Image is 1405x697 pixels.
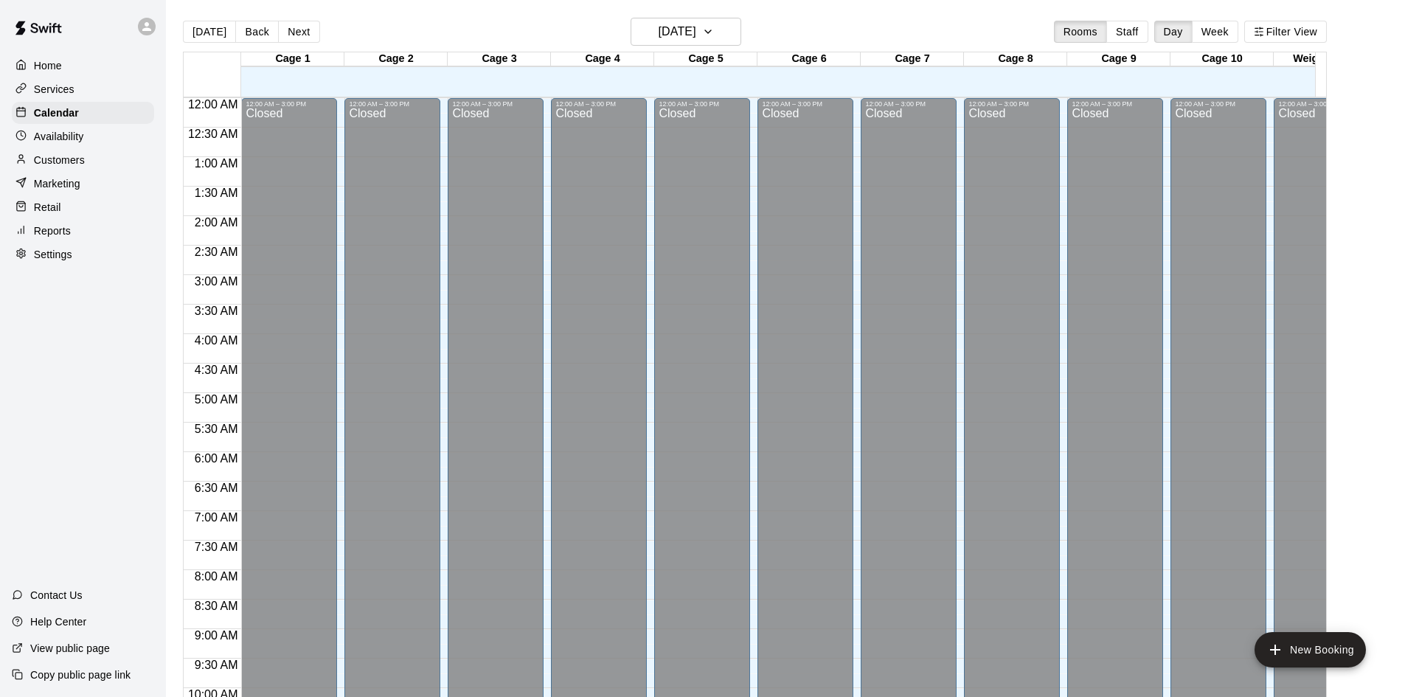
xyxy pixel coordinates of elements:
span: 12:30 AM [184,128,242,140]
span: 3:30 AM [191,305,242,317]
span: 8:00 AM [191,570,242,583]
p: Availability [34,129,84,144]
p: Contact Us [30,588,83,603]
div: 12:00 AM – 3:00 PM [246,100,333,108]
div: Cage 4 [551,52,654,66]
span: 7:30 AM [191,541,242,553]
button: Rooms [1054,21,1107,43]
a: Home [12,55,154,77]
div: Cage 5 [654,52,757,66]
div: 12:00 AM – 3:00 PM [1072,100,1159,108]
span: 6:30 AM [191,482,242,494]
p: Calendar [34,105,79,120]
p: Services [34,82,74,97]
div: 12:00 AM – 3:00 PM [762,100,849,108]
a: Customers [12,149,154,171]
span: 4:00 AM [191,334,242,347]
button: [DATE] [183,21,236,43]
div: Cage 8 [964,52,1067,66]
button: Filter View [1244,21,1327,43]
p: Reports [34,223,71,238]
div: 12:00 AM – 3:00 PM [968,100,1055,108]
div: 12:00 AM – 3:00 PM [349,100,436,108]
span: 5:00 AM [191,393,242,406]
span: 2:00 AM [191,216,242,229]
span: 3:00 AM [191,275,242,288]
div: Cage 1 [241,52,344,66]
a: Reports [12,220,154,242]
button: Day [1154,21,1193,43]
span: 1:30 AM [191,187,242,199]
p: View public page [30,641,110,656]
div: Cage 2 [344,52,448,66]
div: Cage 10 [1170,52,1274,66]
div: Cage 3 [448,52,551,66]
span: 5:30 AM [191,423,242,435]
div: Cage 9 [1067,52,1170,66]
span: 7:00 AM [191,511,242,524]
button: Week [1192,21,1238,43]
div: 12:00 AM – 3:00 PM [452,100,539,108]
span: 4:30 AM [191,364,242,376]
a: Services [12,78,154,100]
div: Cage 7 [861,52,964,66]
button: add [1255,632,1366,667]
div: 12:00 AM – 3:00 PM [659,100,746,108]
div: Cage 6 [757,52,861,66]
span: 2:30 AM [191,246,242,258]
div: 12:00 AM – 3:00 PM [1278,100,1365,108]
p: Marketing [34,176,80,191]
a: Availability [12,125,154,148]
div: 12:00 AM – 3:00 PM [865,100,952,108]
div: 12:00 AM – 3:00 PM [1175,100,1262,108]
p: Customers [34,153,85,167]
span: 1:00 AM [191,157,242,170]
h6: [DATE] [659,21,696,42]
span: 6:00 AM [191,452,242,465]
a: Calendar [12,102,154,124]
a: Retail [12,196,154,218]
p: Help Center [30,614,86,629]
button: Staff [1106,21,1148,43]
span: 9:30 AM [191,659,242,671]
button: Back [235,21,279,43]
button: Next [278,21,319,43]
span: 9:00 AM [191,629,242,642]
p: Retail [34,200,61,215]
p: Settings [34,247,72,262]
div: 12:00 AM – 3:00 PM [555,100,642,108]
a: Settings [12,243,154,266]
span: 8:30 AM [191,600,242,612]
span: 12:00 AM [184,98,242,111]
p: Home [34,58,62,73]
p: Copy public page link [30,667,131,682]
div: Weight room [1274,52,1377,66]
button: [DATE] [631,18,741,46]
a: Marketing [12,173,154,195]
